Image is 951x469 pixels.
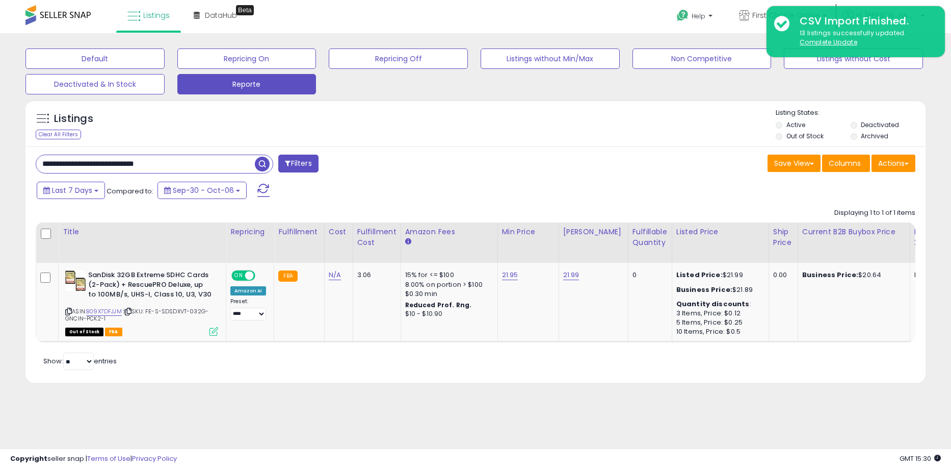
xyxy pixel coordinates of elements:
h5: Listings [54,112,93,126]
div: Preset: [230,298,266,321]
div: Amazon Fees [405,227,493,237]
span: Columns [829,158,861,168]
button: Columns [822,155,870,172]
div: 0.00 [773,270,790,280]
div: $20.64 [802,270,902,280]
div: Tooltip anchor [236,5,254,15]
span: | SKU: FE-S-SDSDXVT-032G-GNCIN-PCK2-1 [65,307,208,323]
span: Sep-30 - Oct-06 [173,185,234,195]
div: Clear All Filters [36,130,81,139]
div: 5 Items, Price: $0.25 [676,318,761,327]
div: : [676,300,761,309]
div: Ship Price [773,227,794,248]
div: 3.06 [357,270,393,280]
u: Complete Update [800,38,857,46]
div: 8.00% on portion > $100 [405,280,490,289]
label: Archived [861,132,888,140]
span: Compared to: [107,186,153,196]
div: 15% for <= $100 [405,270,490,280]
span: Listings [143,10,170,20]
b: Business Price: [802,270,858,280]
button: Actions [871,155,915,172]
strong: Copyright [10,454,47,463]
div: Min Price [502,227,554,237]
div: 0 [632,270,664,280]
span: All listings that are currently out of stock and unavailable for purchase on Amazon [65,328,103,336]
img: 41rX0B0H33L._SL40_.jpg [65,270,86,291]
b: Listed Price: [676,270,723,280]
div: N/A [914,270,948,280]
a: B09X7DFJJM [86,307,122,316]
span: OFF [254,271,270,280]
button: Non Competitive [632,48,772,69]
b: Reduced Prof. Rng. [405,301,472,309]
div: $10 - $10.90 [405,310,490,318]
button: Repricing On [177,48,316,69]
button: Last 7 Days [37,182,105,199]
small: FBA [278,270,297,282]
div: Fulfillable Quantity [632,227,668,248]
div: 10 Items, Price: $0.5 [676,327,761,336]
div: Title [63,227,222,237]
span: FBA [105,328,122,336]
a: Help [669,2,723,33]
button: Reporte [177,74,316,94]
button: Sep-30 - Oct-06 [157,182,247,199]
p: Listing States: [776,108,925,118]
span: Help [692,12,705,20]
div: Fulfillment [278,227,320,237]
span: DataHub [205,10,237,20]
div: Cost [329,227,349,237]
a: 21.95 [502,270,518,280]
button: Filters [278,155,318,172]
small: Amazon Fees. [405,237,411,246]
span: First Choice Online [752,10,820,20]
div: ASIN: [65,270,218,335]
span: Last 7 Days [52,185,92,195]
label: Deactivated [861,120,899,129]
div: Listed Price [676,227,764,237]
div: [PERSON_NAME] [563,227,624,237]
div: Amazon AI [230,286,266,295]
a: Privacy Policy [132,454,177,463]
button: Deactivated & In Stock [25,74,165,94]
button: Listings without Min/Max [481,48,620,69]
button: Save View [768,155,821,172]
a: N/A [329,270,341,280]
a: Terms of Use [87,454,130,463]
span: ON [232,271,245,280]
div: Displaying 1 to 1 of 1 items [834,208,915,218]
a: 21.99 [563,270,579,280]
label: Active [786,120,805,129]
div: 3 Items, Price: $0.12 [676,309,761,318]
label: Out of Stock [786,132,824,140]
span: 2025-10-14 15:30 GMT [900,454,941,463]
span: Show: entries [43,356,117,366]
div: Current B2B Buybox Price [802,227,906,237]
b: Business Price: [676,285,732,294]
i: Get Help [676,9,689,22]
div: seller snap | | [10,454,177,464]
div: 13 listings successfully updated. [792,29,937,47]
div: $21.99 [676,270,761,280]
button: Repricing Off [329,48,468,69]
div: $0.30 min [405,289,490,299]
div: CSV Import Finished. [792,14,937,29]
b: SanDisk 32GB Extreme SDHC Cards (2-Pack) + RescuePRO Deluxe, up to 100MB/s, UHS-I, Class 10, U3, V30 [88,270,212,302]
div: Fulfillment Cost [357,227,397,248]
div: $21.89 [676,285,761,294]
b: Quantity discounts [676,299,750,309]
div: Repricing [230,227,270,237]
button: Default [25,48,165,69]
button: Listings without Cost [784,48,923,69]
